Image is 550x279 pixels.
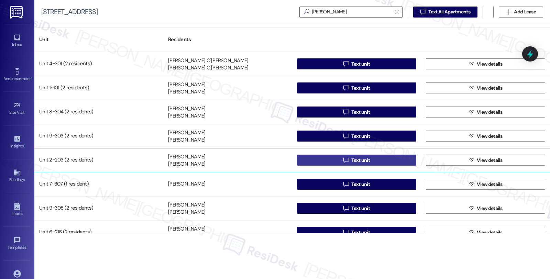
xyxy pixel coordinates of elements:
button: View details [426,227,545,238]
span: View details [477,133,502,140]
button: Text unit [297,58,416,69]
div: [PERSON_NAME] [168,161,205,168]
button: View details [426,82,545,93]
span: • [25,109,26,114]
div: Unit 9~308 (2 residents) [34,201,163,215]
span: Add Lease [514,8,536,15]
div: [PERSON_NAME] [168,153,205,160]
button: View details [426,107,545,118]
div: [PERSON_NAME] [168,81,205,88]
span: Text unit [351,133,370,140]
a: Insights • [3,133,31,152]
div: Unit 6~216 (2 residents) [34,225,163,239]
div: Unit 2~203 (2 residents) [34,153,163,167]
i:  [343,157,349,163]
div: [PERSON_NAME] [168,201,205,209]
div: Unit 7~307 (1 resident) [34,177,163,191]
button: Add Lease [499,7,543,18]
a: Buildings [3,167,31,185]
div: [PERSON_NAME] [168,129,205,136]
div: [PERSON_NAME] [168,181,205,188]
span: View details [477,229,502,236]
span: Text unit [351,157,370,164]
i:  [506,9,511,15]
i:  [469,61,474,67]
i:  [469,230,474,235]
span: View details [477,205,502,212]
div: [PERSON_NAME] O`[PERSON_NAME] [168,65,248,72]
div: [PERSON_NAME] [168,209,205,216]
span: Text All Apartments [428,8,470,15]
i:  [343,181,349,187]
i:  [420,9,426,15]
div: [STREET_ADDRESS] [41,8,98,15]
a: Templates • [3,234,31,253]
span: Text unit [351,60,370,68]
i:  [469,181,474,187]
button: Text unit [297,203,416,214]
i:  [469,109,474,115]
button: Clear text [391,7,402,17]
a: Inbox [3,32,31,50]
span: View details [477,109,502,116]
span: Text unit [351,85,370,92]
div: [PERSON_NAME] [168,137,205,144]
button: Text unit [297,131,416,142]
span: View details [477,85,502,92]
i:  [469,157,474,163]
button: Text All Apartments [413,7,477,18]
span: View details [477,181,502,188]
a: Leads [3,201,31,219]
i:  [343,133,349,139]
div: [PERSON_NAME] [PERSON_NAME] [168,233,244,240]
button: Text unit [297,179,416,190]
div: Residents [163,31,292,48]
span: View details [477,157,502,164]
i:  [343,109,349,115]
button: Text unit [297,227,416,238]
button: View details [426,131,545,142]
span: • [26,244,27,249]
i:  [343,230,349,235]
div: Unit 9~303 (2 residents) [34,129,163,143]
i:  [343,61,349,67]
i:  [395,9,398,15]
span: Text unit [351,109,370,116]
i:  [301,8,312,15]
input: Search by resident name or unit number [312,7,391,17]
button: Text unit [297,155,416,166]
button: View details [426,179,545,190]
span: • [24,143,25,147]
div: [PERSON_NAME] [168,89,205,96]
div: Unit [34,31,163,48]
div: [PERSON_NAME] [168,113,205,120]
div: [PERSON_NAME] [168,105,205,112]
button: View details [426,58,545,69]
span: • [31,75,32,80]
div: [PERSON_NAME] O`[PERSON_NAME] [168,57,248,64]
span: Text unit [351,229,370,236]
span: View details [477,60,502,68]
img: ResiDesk Logo [10,6,24,19]
i:  [343,205,349,211]
button: View details [426,203,545,214]
div: Unit 4~301 (2 residents) [34,57,163,71]
span: Text unit [351,205,370,212]
i:  [469,205,474,211]
i:  [343,85,349,91]
a: Site Visit • [3,99,31,118]
button: Text unit [297,107,416,118]
button: Text unit [297,82,416,93]
div: Unit 1~101 (2 residents) [34,81,163,95]
div: Unit 8~304 (2 residents) [34,105,163,119]
button: View details [426,155,545,166]
i:  [469,133,474,139]
span: Text unit [351,181,370,188]
i:  [469,85,474,91]
div: [PERSON_NAME] [168,225,205,233]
